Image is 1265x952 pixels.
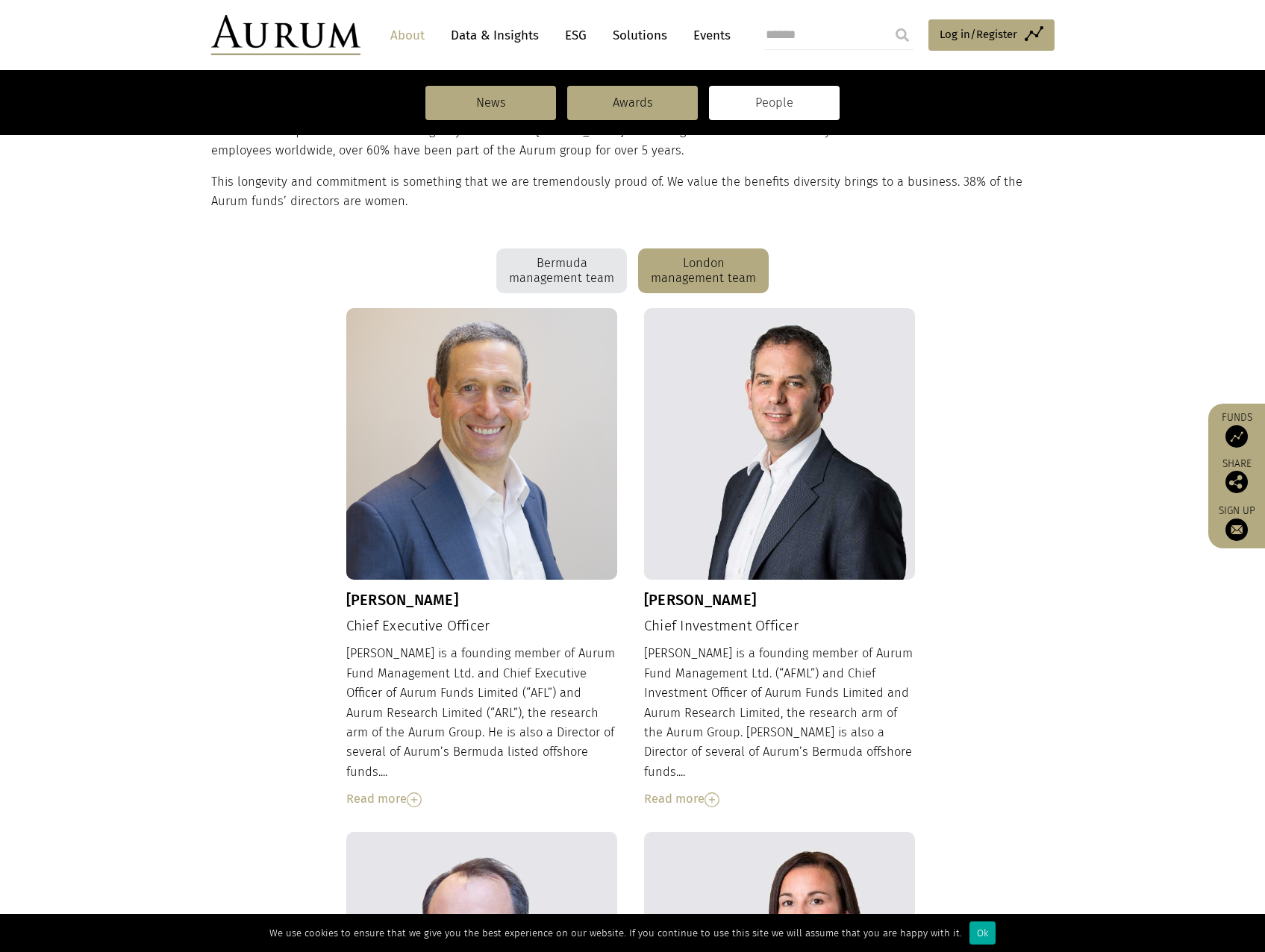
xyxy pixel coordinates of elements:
[211,122,1051,161] p: One of our unique attributes is the longevity of our team. [PERSON_NAME]’s founding members are s...
[346,644,618,809] div: [PERSON_NAME] is a founding member of Aurum Fund Management Ltd. and Chief Executive Officer of A...
[686,22,731,49] a: Events
[557,22,594,49] a: ESG
[496,248,627,293] div: Bermuda management team
[940,25,1017,43] span: Log in/Register
[644,789,916,809] div: Read more
[638,248,769,293] div: London management team
[605,22,675,49] a: Solutions
[443,22,546,49] a: Data & Insights
[709,86,840,120] a: People
[705,792,719,807] img: Read More
[644,644,916,809] div: [PERSON_NAME] is a founding member of Aurum Fund Management Ltd. (“AFML”) and Chief Investment Of...
[1225,471,1248,493] img: Share this post
[969,921,996,945] div: Ok
[644,591,916,609] h3: [PERSON_NAME]
[407,792,422,807] img: Read More
[567,86,698,120] a: Awards
[211,15,360,55] img: Aurum
[1216,504,1258,541] a: Sign up
[644,618,916,635] h4: Chief Investment Officer
[346,618,618,635] h4: Chief Executive Officer
[346,591,618,609] h3: [PERSON_NAME]
[211,172,1051,212] p: This longevity and commitment is something that we are tremendously proud of. We value the benefi...
[1216,411,1258,448] a: Funds
[928,19,1055,51] a: Log in/Register
[383,22,432,49] a: About
[1225,519,1248,541] img: Sign up to our newsletter
[887,20,917,50] input: Submit
[1225,425,1248,448] img: Access Funds
[425,86,556,120] a: News
[346,789,618,809] div: Read more
[1216,459,1258,493] div: Share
